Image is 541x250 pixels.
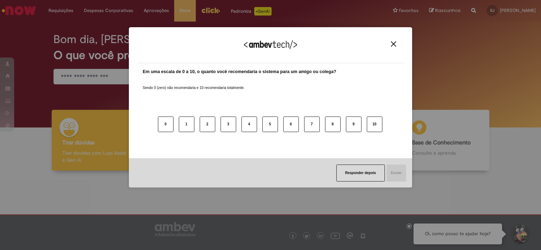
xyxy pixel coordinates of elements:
[262,117,278,132] button: 5
[143,69,336,75] label: Em uma escala de 0 a 10, o quanto você recomendaria o sistema para um amigo ou colega?
[346,117,361,132] button: 9
[241,117,257,132] button: 4
[158,117,173,132] button: 0
[391,41,396,47] img: Close
[367,117,382,132] button: 10
[336,165,385,181] button: Responder depois
[389,41,398,47] button: Close
[325,117,341,132] button: 8
[304,117,320,132] button: 7
[283,117,299,132] button: 6
[200,117,215,132] button: 2
[244,40,297,49] img: Logo Ambevtech
[179,117,194,132] button: 1
[221,117,236,132] button: 3
[143,77,245,90] label: Sendo 0 (zero) não recomendaria e 10 recomendaria totalmente.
